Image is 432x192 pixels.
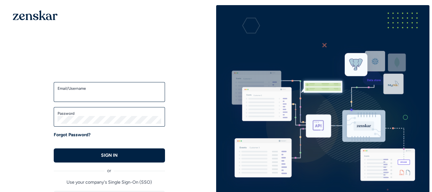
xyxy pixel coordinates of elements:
div: or [54,163,165,174]
button: SIGN IN [54,148,165,163]
label: Email/Username [58,86,161,91]
label: Password [58,111,161,116]
a: Forgot Password? [54,132,90,138]
p: SIGN IN [101,152,118,159]
p: Use your company's Single Sign-On (SSO) [54,179,165,186]
img: 1OGAJ2xQqyY4LXKgY66KYq0eOWRCkrZdAb3gUhuVAqdWPZE9SRJmCz+oDMSn4zDLXe31Ii730ItAGKgCKgCCgCikA4Av8PJUP... [13,10,58,20]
